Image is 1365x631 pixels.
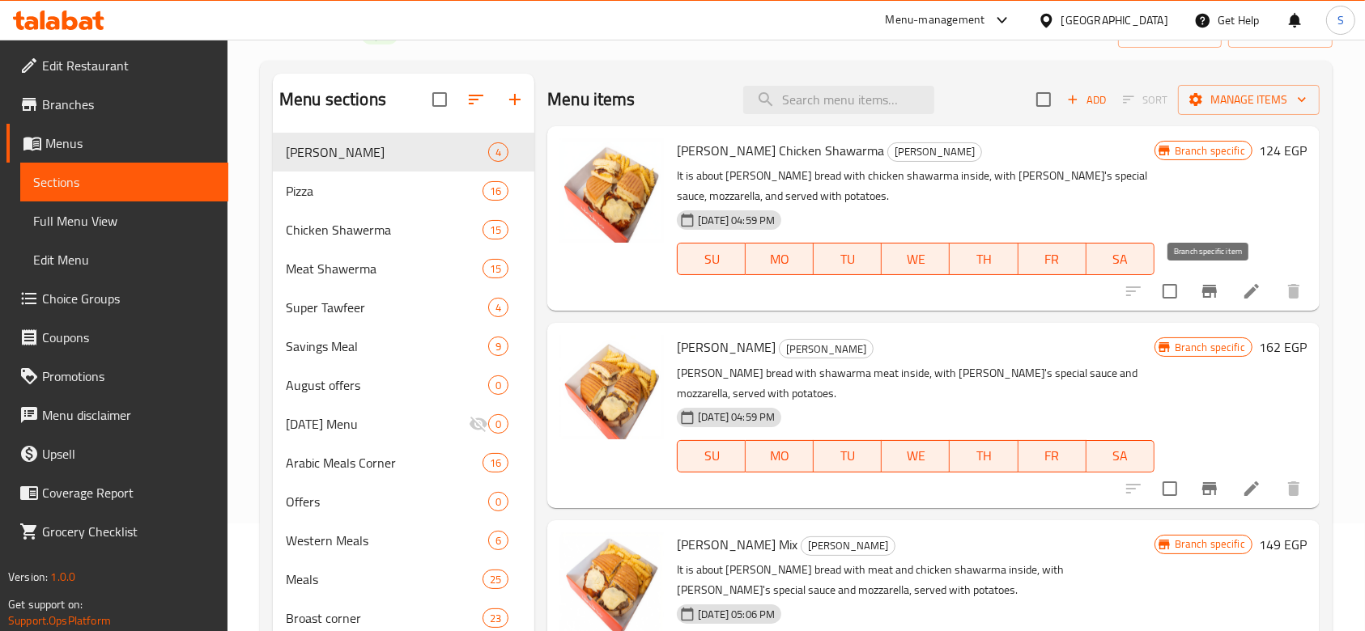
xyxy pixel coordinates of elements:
[1086,243,1155,275] button: SA
[6,279,228,318] a: Choice Groups
[6,124,228,163] a: Menus
[1241,23,1320,43] span: export
[956,444,1011,468] span: TH
[286,220,483,239] span: Chicken Shawerma
[42,56,215,75] span: Edit Restaurant
[882,243,950,275] button: WE
[489,533,508,548] span: 6
[888,248,943,271] span: WE
[950,440,1018,472] button: TH
[1190,272,1229,311] button: Branch-specific-item
[273,288,534,327] div: Super Tawfeer4
[691,409,781,425] span: [DATE] 04:59 PM
[286,570,483,589] div: Meals
[6,85,228,124] a: Branches
[1065,91,1108,109] span: Add
[286,492,488,511] span: Offers
[1259,139,1307,162] h6: 124 EGP
[752,444,807,468] span: MO
[273,133,534,172] div: [PERSON_NAME]4
[677,243,746,275] button: SU
[20,163,228,201] a: Sections
[286,608,483,628] div: Broast corner
[752,248,807,271] span: MO
[286,298,488,317] span: Super Tawfeer
[33,211,215,231] span: Full Menu View
[483,184,508,199] span: 16
[273,482,534,521] div: Offers0
[888,444,943,468] span: WE
[1027,83,1061,116] span: Select section
[801,536,895,556] div: Maria
[50,566,75,587] span: 1.0.0
[286,142,488,162] div: Maria
[488,142,508,162] div: items
[746,440,814,472] button: MO
[691,213,781,228] span: [DATE] 04:59 PM
[6,357,228,396] a: Promotions
[489,145,508,160] span: 4
[1242,479,1261,498] a: Edit menu item
[6,434,228,473] a: Upsell
[489,300,508,315] span: 4
[20,240,228,279] a: Edit Menu
[1061,87,1112,112] span: Add item
[6,46,228,85] a: Edit Restaurant
[882,440,950,472] button: WE
[677,440,746,472] button: SU
[488,414,508,434] div: items
[286,531,488,550] span: Western Meals
[286,181,483,201] span: Pizza
[33,172,215,192] span: Sections
[814,440,882,472] button: TU
[547,87,636,112] h2: Menu items
[488,531,508,550] div: items
[560,139,664,243] img: Maria Chicken Shawarma
[691,607,781,622] span: [DATE] 05:06 PM
[820,248,875,271] span: TU
[684,444,739,468] span: SU
[20,201,228,240] a: Full Menu View
[488,298,508,317] div: items
[286,375,488,395] span: August offers
[1190,469,1229,508] button: Branch-specific-item
[814,243,882,275] button: TU
[8,610,111,631] a: Support.OpsPlatform
[1274,469,1313,508] button: delete
[42,289,215,308] span: Choice Groups
[273,210,534,249] div: Chicken Shawerma15
[33,250,215,269] span: Edit Menu
[1061,87,1112,112] button: Add
[42,366,215,386] span: Promotions
[286,453,483,472] span: Arabic Meals Corner
[677,138,884,163] span: [PERSON_NAME] Chicken Shawarma
[6,512,228,551] a: Grocery Checklist
[286,142,488,162] span: [PERSON_NAME]
[483,259,508,278] div: items
[286,259,483,278] span: Meat Shawerma
[1153,274,1187,308] span: Select to update
[1093,444,1148,468] span: SA
[1168,340,1252,355] span: Branch specific
[489,378,508,393] span: 0
[273,521,534,560] div: Western Meals6
[483,220,508,239] div: items
[495,80,534,119] button: Add section
[886,11,985,30] div: Menu-management
[286,337,488,356] span: Savings Meal
[6,473,228,512] a: Coverage Report
[273,560,534,599] div: Meals25
[45,133,215,153] span: Menus
[1025,248,1080,271] span: FR
[779,339,874,358] div: Maria
[483,608,508,628] div: items
[1025,444,1080,468] span: FR
[1178,85,1320,115] button: Manage items
[483,261,508,277] span: 15
[1259,336,1307,358] h6: 162 EGP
